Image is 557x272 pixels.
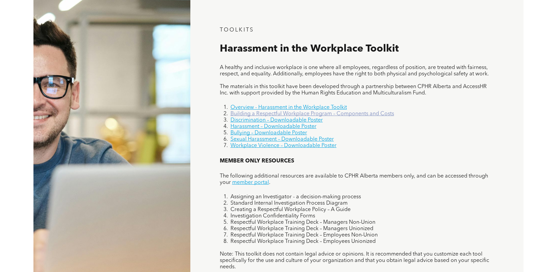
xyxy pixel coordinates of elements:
[230,232,378,238] span: Respectful Workplace Training Deck – Employees Non-Union
[230,124,316,129] a: Harassment – Downloadable Poster
[230,207,351,212] span: Creating a Respectful Workplace Policy – A Guide
[230,111,394,117] a: Building a Respectful Workplace Program – Components and Costs
[230,137,334,142] a: Sexual Harassment – Downloadable Poster
[230,105,347,110] a: Overview - Harassment in the Workplace Toolkit
[220,158,294,164] span: MEMBER ONLY RESOURCES
[230,143,337,148] a: Workplace Violence – Downloadable Poster
[232,180,269,185] a: member portal
[220,44,399,54] span: Harassment in the Workplace Toolkit
[230,194,361,200] span: Assigning an Investigator - a decision-making process
[220,84,487,96] span: The materials in this toolkit have been developed through a partnership between CPHR Alberta and ...
[220,174,488,185] span: The following additional resources are available to CPHR Alberta members only, and can be accesse...
[230,118,323,123] a: Discrimination – Downloadable Poster
[230,226,373,231] span: Respectful Workplace Training Deck – Managers Unionized
[220,27,254,33] span: TOOLKITS
[230,130,307,136] a: Bullying – Downloadable Poster
[220,252,489,270] span: Note: This toolkit does not contain legal advice or opinions. It is recommended that you customiz...
[230,239,376,244] span: Respectful Workplace Training Deck – Employees Unionized
[269,180,270,185] span: .
[230,201,348,206] span: Standard Internal Investigation Process Diagram
[230,213,315,219] span: Investigation Confidentiality Forms
[230,220,375,225] span: Respectful Workplace Training Deck – Managers Non-Union
[220,65,489,77] span: A healthy and inclusive workplace is one where all employees, regardless of position, are treated...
